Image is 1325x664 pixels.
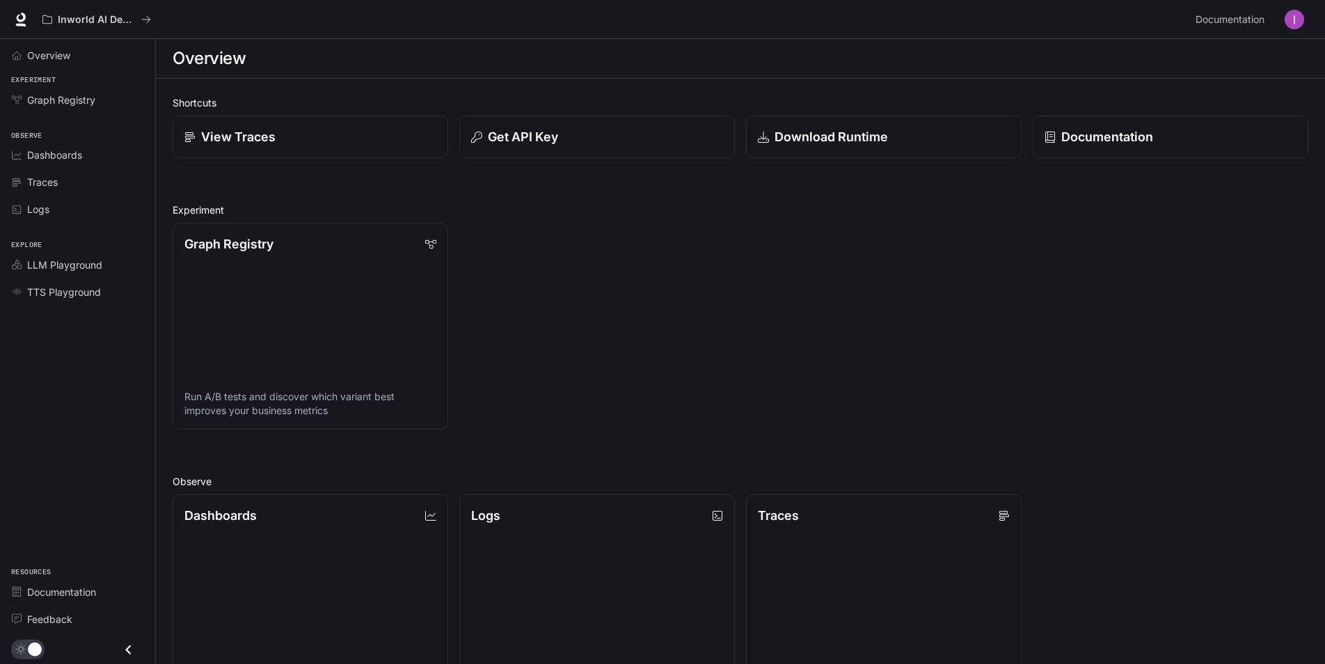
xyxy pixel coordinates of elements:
[1190,6,1275,33] a: Documentation
[488,127,558,146] p: Get API Key
[173,116,448,158] a: View Traces
[113,635,144,664] button: Close drawer
[1280,6,1308,33] button: User avatar
[6,197,150,221] a: Logs
[173,223,448,429] a: Graph RegistryRun A/B tests and discover which variant best improves your business metrics
[746,116,1022,158] a: Download Runtime
[173,95,1308,110] h2: Shortcuts
[58,14,136,26] p: Inworld AI Demos
[27,48,70,63] span: Overview
[1033,116,1308,158] a: Documentation
[184,506,257,525] p: Dashboards
[36,6,157,33] button: All workspaces
[27,93,95,107] span: Graph Registry
[28,641,42,656] span: Dark mode toggle
[6,43,150,68] a: Overview
[6,88,150,112] a: Graph Registry
[6,170,150,194] a: Traces
[6,607,150,631] a: Feedback
[6,253,150,277] a: LLM Playground
[201,127,276,146] p: View Traces
[27,258,102,272] span: LLM Playground
[27,585,96,599] span: Documentation
[184,235,273,253] p: Graph Registry
[27,285,101,299] span: TTS Playground
[27,612,72,626] span: Feedback
[459,116,735,158] button: Get API Key
[1285,10,1304,29] img: User avatar
[6,280,150,304] a: TTS Playground
[27,175,58,189] span: Traces
[6,580,150,604] a: Documentation
[775,127,888,146] p: Download Runtime
[27,202,49,216] span: Logs
[173,45,246,72] h1: Overview
[1061,127,1153,146] p: Documentation
[6,143,150,167] a: Dashboards
[27,148,82,162] span: Dashboards
[1196,11,1264,29] span: Documentation
[184,390,436,418] p: Run A/B tests and discover which variant best improves your business metrics
[758,506,799,525] p: Traces
[471,506,500,525] p: Logs
[173,203,1308,217] h2: Experiment
[173,474,1308,489] h2: Observe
